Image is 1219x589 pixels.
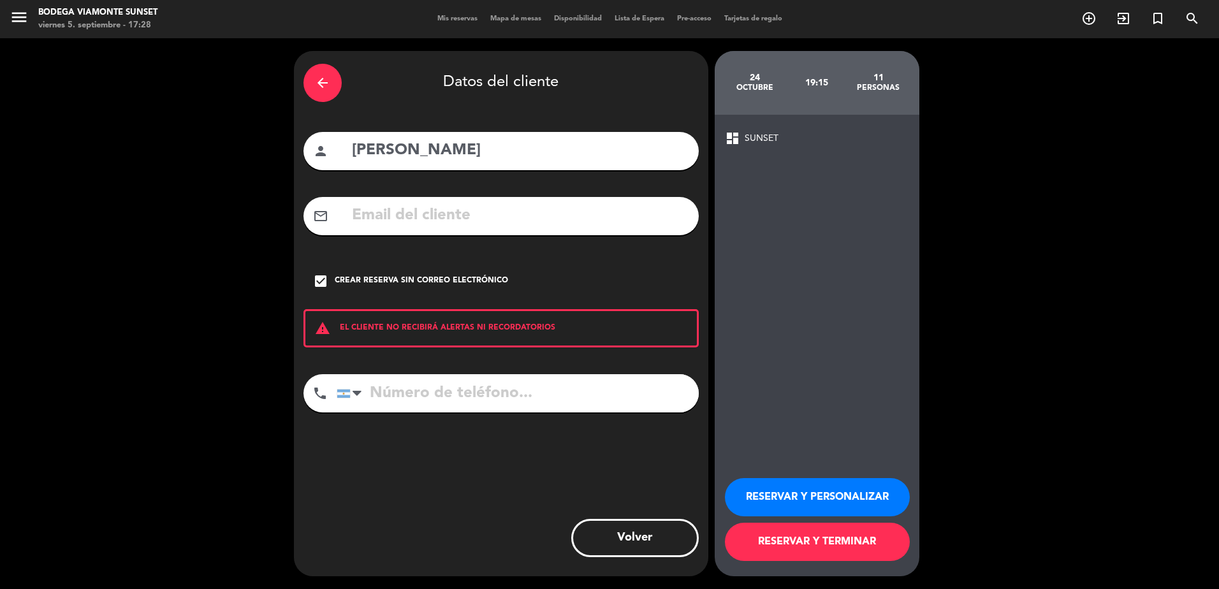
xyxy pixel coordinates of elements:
[724,83,786,93] div: octubre
[1185,11,1200,26] i: search
[1081,11,1097,26] i: add_circle_outline
[351,203,689,229] input: Email del cliente
[313,208,328,224] i: mail_outline
[351,138,689,164] input: Nombre del cliente
[548,15,608,22] span: Disponibilidad
[335,275,508,287] div: Crear reserva sin correo electrónico
[431,15,484,22] span: Mis reservas
[337,375,367,412] div: Argentina: +54
[484,15,548,22] span: Mapa de mesas
[847,83,909,93] div: personas
[303,61,699,105] div: Datos del cliente
[1150,11,1165,26] i: turned_in_not
[38,19,157,32] div: viernes 5. septiembre - 17:28
[718,15,789,22] span: Tarjetas de regalo
[725,131,740,146] span: dashboard
[303,309,699,347] div: EL CLIENTE NO RECIBIRÁ ALERTAS NI RECORDATORIOS
[725,478,910,516] button: RESERVAR Y PERSONALIZAR
[315,75,330,91] i: arrow_back
[305,321,340,336] i: warning
[785,61,847,105] div: 19:15
[312,386,328,401] i: phone
[724,73,786,83] div: 24
[571,519,699,557] button: Volver
[1116,11,1131,26] i: exit_to_app
[38,6,157,19] div: Bodega Viamonte Sunset
[10,8,29,27] i: menu
[671,15,718,22] span: Pre-acceso
[608,15,671,22] span: Lista de Espera
[745,131,778,146] span: SUNSET
[337,374,699,412] input: Número de teléfono...
[847,73,909,83] div: 11
[313,143,328,159] i: person
[313,273,328,289] i: check_box
[10,8,29,31] button: menu
[725,523,910,561] button: RESERVAR Y TERMINAR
